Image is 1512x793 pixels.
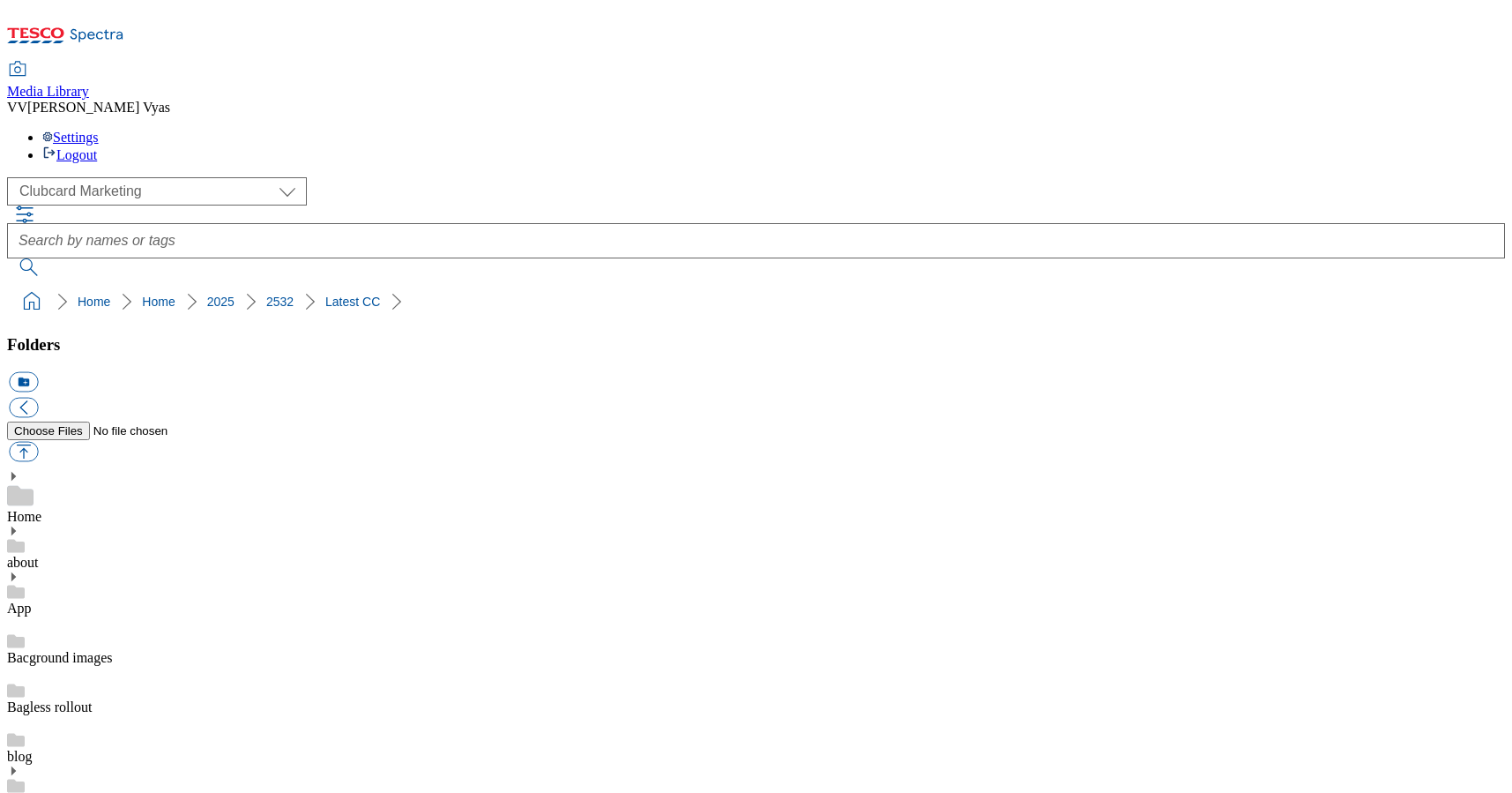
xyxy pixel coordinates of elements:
[7,509,41,524] a: Home
[7,100,27,115] span: VV
[7,63,89,100] a: Media Library
[207,295,235,309] a: 2025
[18,288,46,316] a: home
[7,84,89,99] span: Media Library
[7,650,113,665] a: Bacground images
[42,130,99,145] a: Settings
[7,699,92,714] a: Bagless rollout
[325,295,380,309] a: Latest CC
[7,285,1505,318] nav: breadcrumb
[7,749,32,764] a: blog
[78,295,110,309] a: Home
[7,555,39,570] a: about
[27,100,170,115] span: [PERSON_NAME] Vyas
[142,295,175,309] a: Home
[266,295,294,309] a: 2532
[7,335,1505,355] h3: Folders
[42,147,97,162] a: Logout
[7,601,32,616] a: App
[7,223,1505,258] input: Search by names or tags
